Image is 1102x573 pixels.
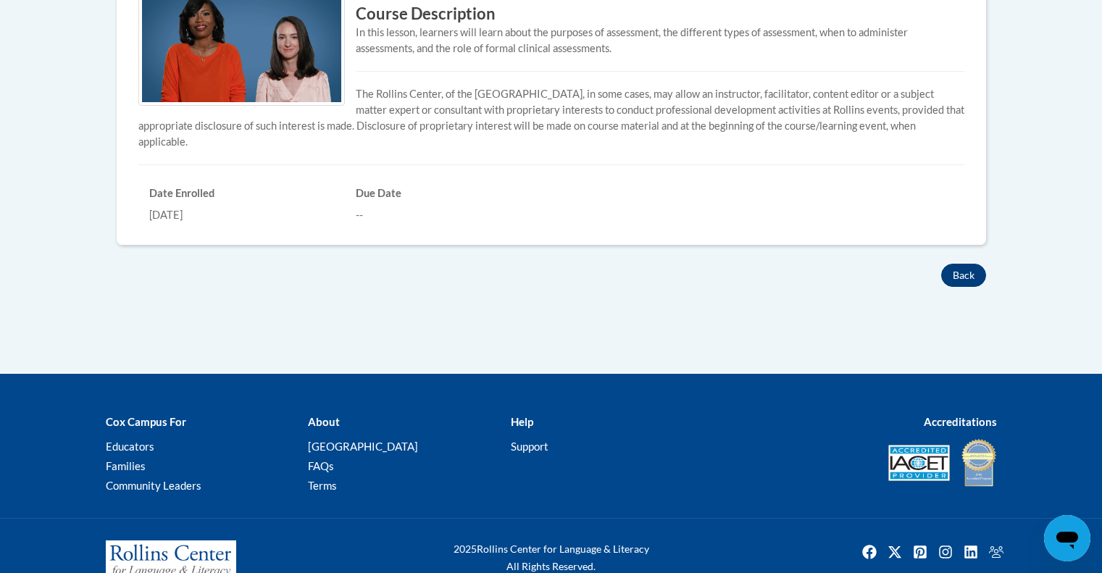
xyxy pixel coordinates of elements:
[959,540,982,564] a: Linkedin
[934,540,957,564] a: Instagram
[934,540,957,564] img: Instagram icon
[308,415,340,428] b: About
[1044,515,1090,561] iframe: Button to launch messaging window
[909,540,932,564] img: Pinterest icon
[138,86,964,150] p: The Rollins Center, of the [GEOGRAPHIC_DATA], in some cases, may allow an instructor, facilitator...
[985,540,1008,564] a: Facebook Group
[106,415,186,428] b: Cox Campus For
[356,207,540,223] div: --
[454,543,477,555] span: 2025
[138,3,964,25] h3: Course Description
[308,440,418,453] a: [GEOGRAPHIC_DATA]
[106,479,201,492] a: Community Leaders
[858,540,881,564] img: Facebook icon
[924,415,997,428] b: Accreditations
[959,540,982,564] img: LinkedIn icon
[106,440,154,453] a: Educators
[308,459,334,472] a: FAQs
[961,438,997,488] img: IDA® Accredited
[888,445,950,481] img: Accredited IACET® Provider
[356,187,540,200] h6: Due Date
[149,187,334,200] h6: Date Enrolled
[883,540,906,564] a: Twitter
[308,479,337,492] a: Terms
[883,540,906,564] img: Twitter icon
[511,440,548,453] a: Support
[106,459,146,472] a: Families
[941,264,986,287] button: Back
[985,540,1008,564] img: Facebook group icon
[909,540,932,564] a: Pinterest
[138,25,964,57] div: In this lesson, learners will learn about the purposes of assessment, the different types of asse...
[149,207,334,223] div: [DATE]
[511,415,533,428] b: Help
[858,540,881,564] a: Facebook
